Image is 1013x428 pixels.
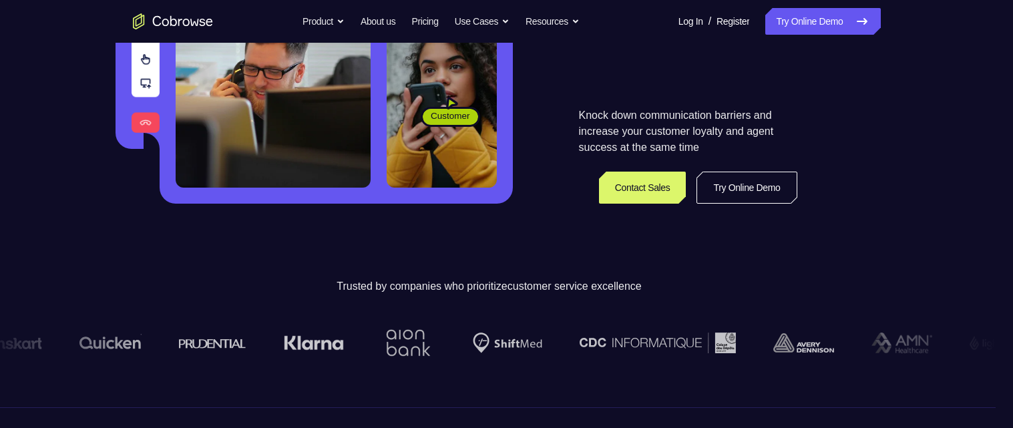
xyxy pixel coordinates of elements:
img: Aion Bank [373,316,427,370]
a: Log In [678,8,703,35]
span: Customer [423,110,478,123]
a: About us [361,8,395,35]
a: Register [717,8,749,35]
a: Try Online Demo [765,8,880,35]
img: CDC Informatique [571,333,727,353]
img: Klarna [275,335,335,351]
a: Contact Sales [599,172,686,204]
img: prudential [170,338,238,349]
img: A customer holding their phone [387,29,497,188]
span: customer service excellence [508,280,642,292]
a: Pricing [411,8,438,35]
span: / [708,13,711,29]
button: Use Cases [455,8,510,35]
a: Try Online Demo [696,172,797,204]
button: Product [302,8,345,35]
a: Go to the home page [133,13,213,29]
img: avery-dennison [765,333,825,353]
p: Knock down communication barriers and increase your customer loyalty and agent success at the sam... [579,108,797,156]
button: Resources [526,8,580,35]
img: Shiftmed [464,333,534,353]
